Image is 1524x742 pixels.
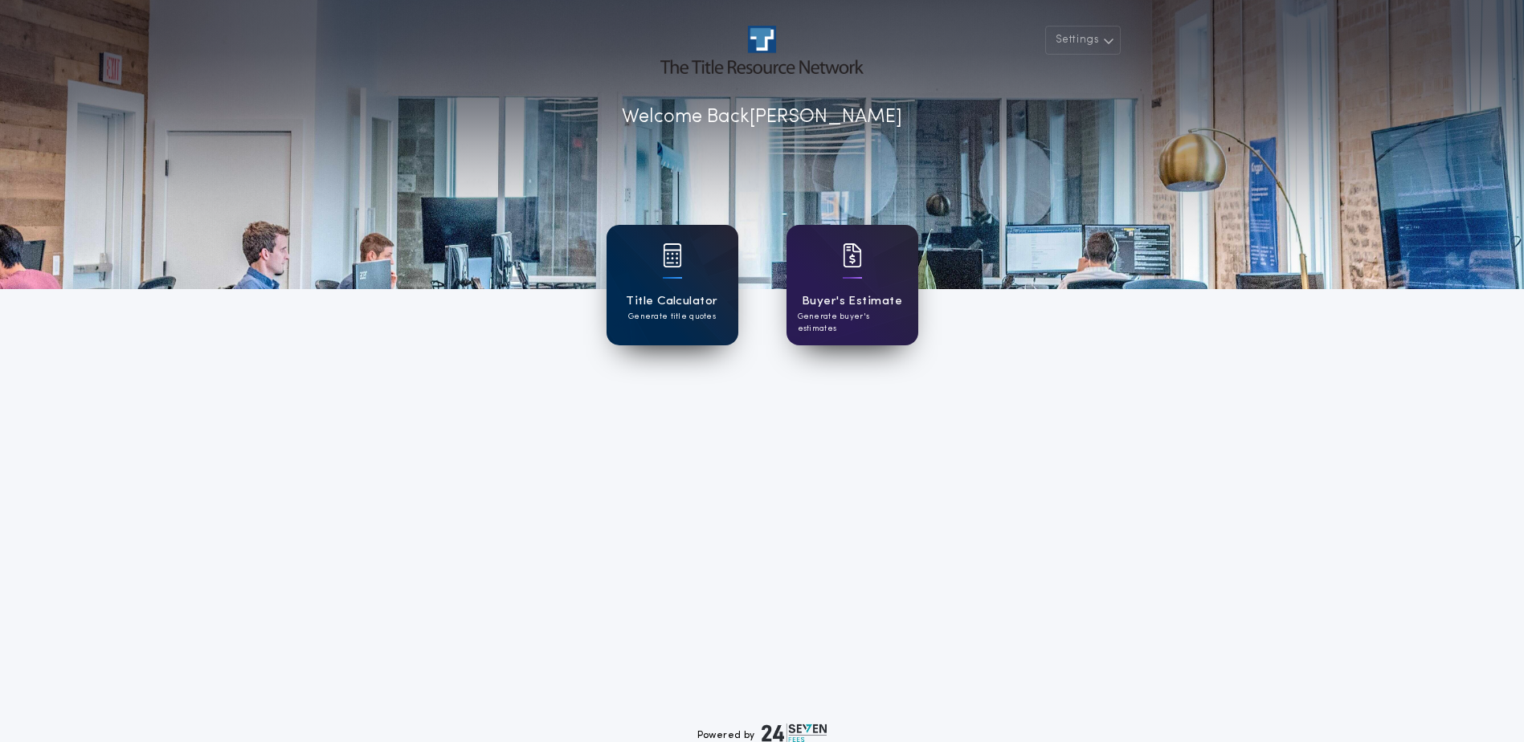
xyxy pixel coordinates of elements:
h1: Buyer's Estimate [802,292,902,311]
p: Generate title quotes [628,311,716,323]
img: card icon [843,243,862,267]
img: account-logo [660,26,863,74]
a: card iconBuyer's EstimateGenerate buyer's estimates [787,225,918,345]
button: Settings [1045,26,1121,55]
p: Welcome Back [PERSON_NAME] [622,103,902,132]
h1: Title Calculator [626,292,717,311]
p: Generate buyer's estimates [798,311,907,335]
img: card icon [663,243,682,267]
a: card iconTitle CalculatorGenerate title quotes [607,225,738,345]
